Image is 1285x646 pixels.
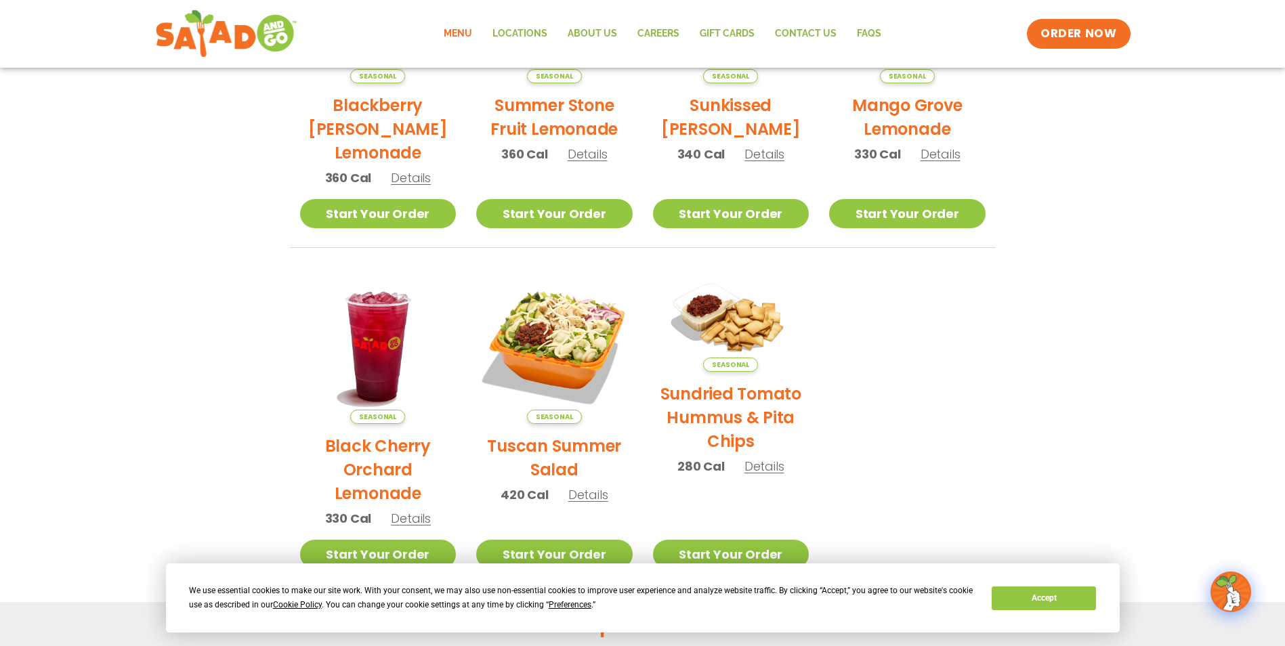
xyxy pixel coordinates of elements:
[568,146,608,163] span: Details
[854,145,901,163] span: 330 Cal
[568,486,608,503] span: Details
[527,69,582,83] span: Seasonal
[847,18,891,49] a: FAQs
[703,69,758,83] span: Seasonal
[549,600,591,609] span: Preferences
[501,486,549,504] span: 420 Cal
[273,600,322,609] span: Cookie Policy
[1027,19,1130,49] a: ORDER NOW
[703,358,758,372] span: Seasonal
[300,199,457,228] a: Start Your Order
[653,199,809,228] a: Start Your Order
[300,540,457,569] a: Start Your Order
[527,410,582,424] span: Seasonal
[476,199,633,228] a: Start Your Order
[765,18,847,49] a: Contact Us
[744,458,784,475] span: Details
[653,93,809,141] h2: Sunkissed [PERSON_NAME]
[921,146,961,163] span: Details
[677,145,725,163] span: 340 Cal
[677,457,725,475] span: 280 Cal
[1040,26,1116,42] span: ORDER NOW
[434,18,891,49] nav: Menu
[476,93,633,141] h2: Summer Stone Fruit Lemonade
[350,410,405,424] span: Seasonal
[325,169,372,187] span: 360 Cal
[744,146,784,163] span: Details
[557,18,627,49] a: About Us
[653,382,809,453] h2: Sundried Tomato Hummus & Pita Chips
[653,540,809,569] a: Start Your Order
[992,586,1096,610] button: Accept
[501,145,548,163] span: 360 Cal
[1212,573,1250,611] img: wpChatIcon
[391,510,431,527] span: Details
[189,584,975,612] div: We use essential cookies to make our site work. With your consent, we may also use non-essential ...
[166,563,1120,632] div: Cookie Consent Prompt
[476,540,633,569] a: Start Your Order
[350,69,405,83] span: Seasonal
[434,18,482,49] a: Menu
[300,268,457,425] img: Product photo for Black Cherry Orchard Lemonade
[653,268,809,372] img: Product photo for Sundried Tomato Hummus & Pita Chips
[829,199,986,228] a: Start Your Order
[829,93,986,141] h2: Mango Grove Lemonade
[476,268,633,425] img: Product photo for Tuscan Summer Salad
[300,93,457,165] h2: Blackberry [PERSON_NAME] Lemonade
[880,69,935,83] span: Seasonal
[391,169,431,186] span: Details
[627,18,690,49] a: Careers
[300,434,457,505] h2: Black Cherry Orchard Lemonade
[476,434,633,481] h2: Tuscan Summer Salad
[482,18,557,49] a: Locations
[155,7,298,61] img: new-SAG-logo-768×292
[325,509,372,527] span: 330 Cal
[690,18,765,49] a: GIFT CARDS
